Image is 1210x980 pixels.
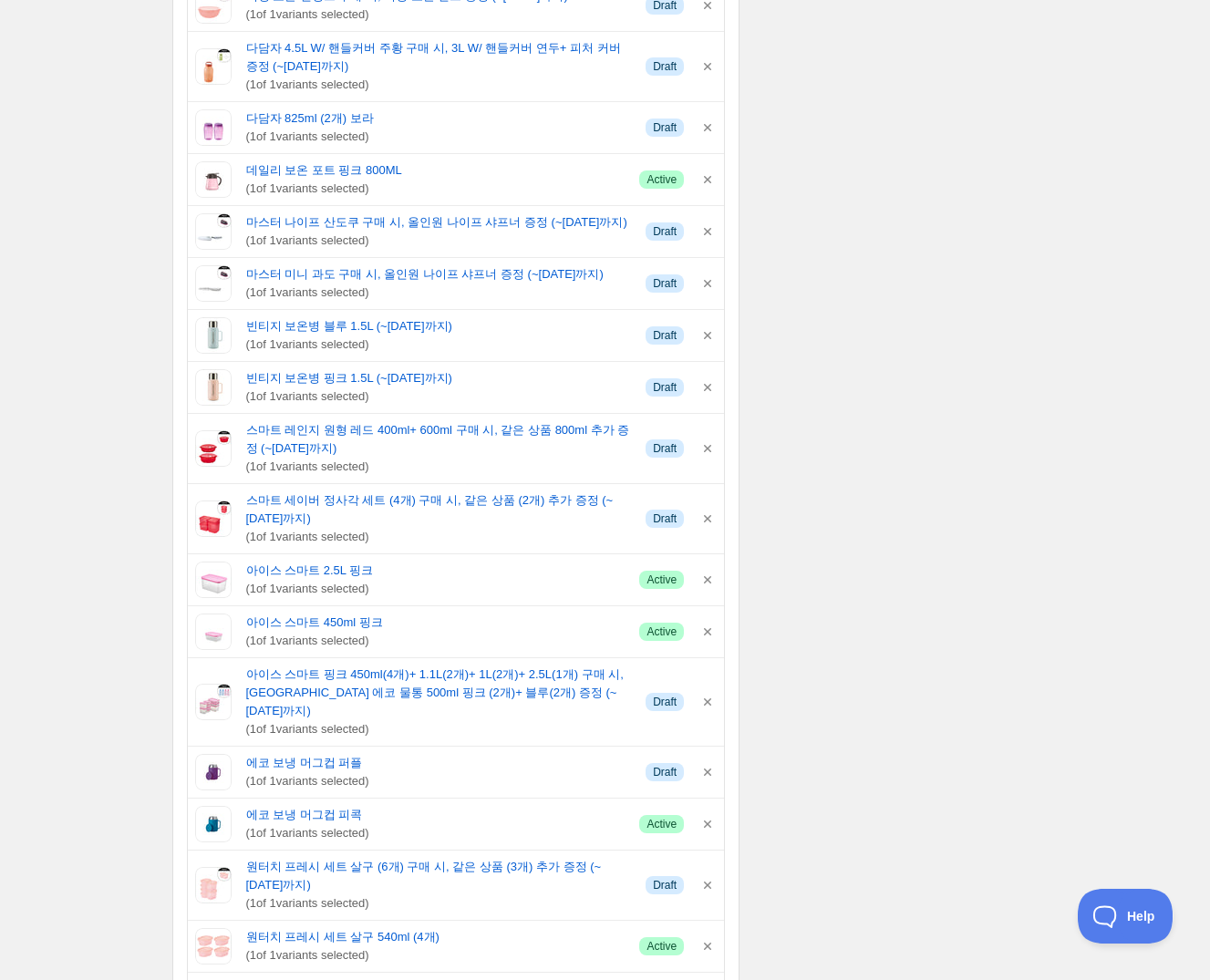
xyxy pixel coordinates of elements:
[646,624,677,639] span: Active
[246,76,632,94] span: ( 1 of 1 variants selected)
[646,172,677,187] span: Active
[653,120,677,135] span: Draft
[246,5,632,24] span: ( 1 of 1 variants selected)
[246,562,626,580] a: 아이스 스마트 2.5L 핑크
[246,946,626,965] span: ( 1 of 1 variants selected)
[246,580,626,598] span: ( 1 of 1 variants selected)
[646,573,677,587] span: Active
[653,328,677,343] span: Draft
[646,939,677,954] span: Active
[246,232,632,250] span: ( 1 of 1 variants selected)
[653,695,677,709] span: Draft
[246,665,632,720] a: 아이스 스마트 핑크 450ml(4개)+ 1.1L(2개)+ 1L(2개)+ 2.5L(1개) 구매 시, [GEOGRAPHIC_DATA] 에코 물통 500ml 핑크 (2개)+ 블루(...
[653,59,677,74] span: Draft
[246,858,632,894] a: 원터치 프레시 세트 살구 (6개) 구매 시, 같은 상품 (3개) 추가 증정 (~[DATE]까지)
[246,317,632,335] a: 빈티지 보온병 블루 1.5L (~[DATE]까지)
[246,614,626,632] a: 아이스 스마트 450ml 핑크
[246,928,626,946] a: 원터치 프레시 세트 살구 540ml (4개)
[653,380,677,395] span: Draft
[246,528,632,546] span: ( 1 of 1 variants selected)
[653,276,677,291] span: Draft
[246,335,632,354] span: ( 1 of 1 variants selected)
[246,180,626,198] span: ( 1 of 1 variants selected)
[246,824,626,842] span: ( 1 of 1 variants selected)
[246,387,632,406] span: ( 1 of 1 variants selected)
[653,511,677,526] span: Draft
[246,265,632,284] a: 마스터 미니 과도 구매 시, 올인원 나이프 샤프너 증정 (~[DATE]까지)
[246,632,626,650] span: ( 1 of 1 variants selected)
[246,161,626,180] a: 데일리 보온 포트 핑크 800ML
[653,224,677,239] span: Draft
[246,284,632,302] span: ( 1 of 1 variants selected)
[653,765,677,779] span: Draft
[246,894,632,913] span: ( 1 of 1 variants selected)
[246,128,632,146] span: ( 1 of 1 variants selected)
[246,109,632,128] a: 다담자 825ml (2개) 보라
[246,213,632,232] a: 마스터 나이프 산도쿠 구매 시, 올인원 나이프 샤프너 증정 (~[DATE]까지)
[246,772,632,790] span: ( 1 of 1 variants selected)
[1078,889,1174,944] iframe: Toggle Customer Support
[246,754,632,772] a: 에코 보냉 머그컵 퍼플
[246,39,632,76] a: 다담자 4.5L W/ 핸들커버 주황 구매 시, 3L W/ 핸들커버 연두+ 피처 커버 증정 (~[DATE]까지)
[246,720,632,738] span: ( 1 of 1 variants selected)
[246,369,632,387] a: 빈티지 보온병 핑크 1.5L (~[DATE]까지)
[246,421,632,458] a: 스마트 레인지 원형 레드 400ml+ 600ml 구매 시, 같은 상품 800ml 추가 증정 (~[DATE]까지)
[653,878,677,892] span: Draft
[646,817,677,831] span: Active
[653,441,677,456] span: Draft
[246,458,632,476] span: ( 1 of 1 variants selected)
[246,806,626,824] a: 에코 보냉 머그컵 피콕
[246,491,632,528] a: 스마트 세이버 정사각 세트 (4개) 구매 시, 같은 상품 (2개) 추가 증정 (~[DATE]까지)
